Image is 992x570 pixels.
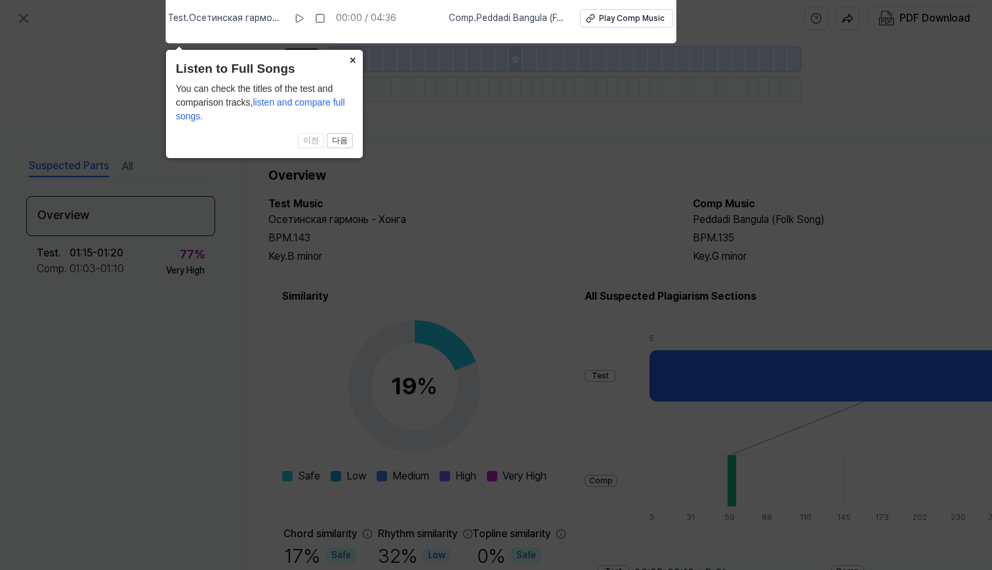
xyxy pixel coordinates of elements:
button: Play Comp Music [580,9,673,28]
button: 다음 [327,133,353,149]
span: listen and compare full songs. [176,97,345,121]
span: Test . Осетинская гармонь - Хонга [168,12,283,25]
div: You can check the titles of the test and comparison tracks, [176,82,353,123]
div: Play Comp Music [599,13,665,24]
button: Close [342,50,363,68]
div: 00:00 / 04:36 [336,12,396,25]
span: Comp . Peddadi Bangula (Folk Song) [449,12,564,25]
header: Listen to Full Songs [176,60,353,79]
